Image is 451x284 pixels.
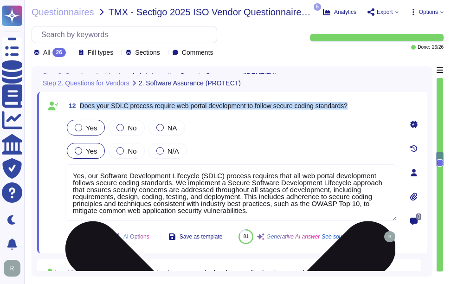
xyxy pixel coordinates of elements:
span: Comments [182,49,213,56]
span: Yes [86,124,97,132]
span: NA [168,124,177,132]
span: No [128,147,136,155]
span: 2. Software Assurance (PROTECT) [139,80,241,86]
span: 5 [314,3,321,11]
div: 26 [52,48,66,57]
span: 1. Information Security Governance (IDENTIFY) [139,72,277,79]
span: All [43,49,51,56]
span: Options [419,9,438,15]
textarea: Yes, our Software Development Lifecycle (SDLC) process requires that all web portal development f... [65,164,397,221]
button: user [2,258,27,278]
span: Does your SDLC process require web portal development to follow secure coding standards? [80,102,348,110]
span: Step 2. Questions for Vendors [43,72,129,79]
img: user [4,260,20,277]
span: 0 [416,213,421,220]
span: 13 [63,270,74,276]
span: Questionnaires [32,7,94,17]
input: Search by keywords [37,26,217,43]
span: Step 2. Questions for Vendors [43,80,129,86]
span: TMX - Sectigo 2025 ISO Vendor Questionnaire sent [109,7,312,17]
span: N/A [168,147,179,155]
span: Sections [135,49,160,56]
span: No [128,124,136,132]
img: user [384,231,395,242]
span: 12 [65,103,76,109]
span: Done: [418,45,430,50]
button: Analytics [323,8,356,16]
span: 81 [244,234,249,239]
span: Fill types [88,49,113,56]
span: Export [377,9,393,15]
span: 26 / 26 [432,45,444,50]
span: Analytics [334,9,356,15]
span: Yes [86,147,97,155]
